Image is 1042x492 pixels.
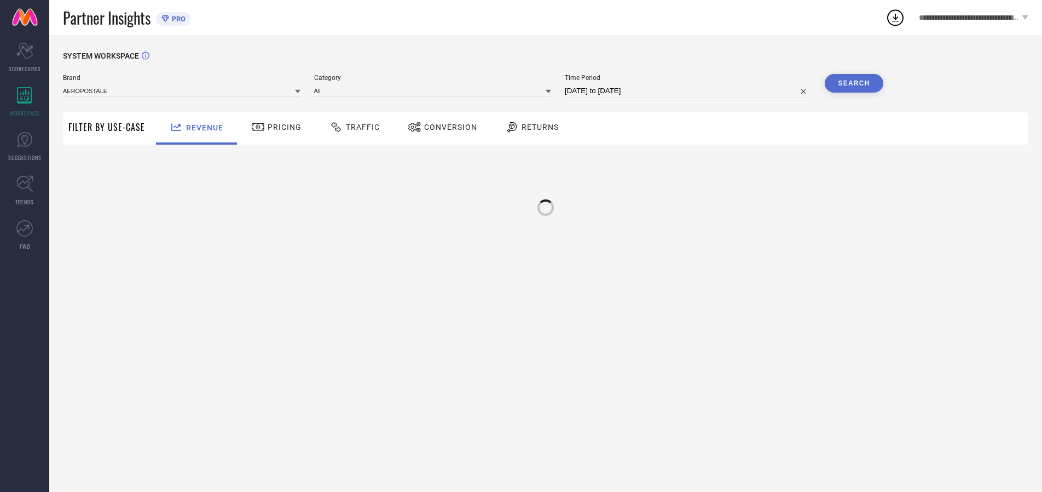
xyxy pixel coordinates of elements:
[565,84,811,98] input: Select time period
[825,74,884,93] button: Search
[63,52,139,60] span: SYSTEM WORKSPACE
[63,74,300,82] span: Brand
[68,121,145,134] span: Filter By Use-Case
[268,123,302,131] span: Pricing
[885,8,905,27] div: Open download list
[565,74,811,82] span: Time Period
[10,109,40,117] span: WORKSPACE
[169,15,186,23] span: PRO
[346,123,380,131] span: Traffic
[15,198,34,206] span: TRENDS
[314,74,552,82] span: Category
[63,7,150,29] span: Partner Insights
[9,65,41,73] span: SCORECARDS
[522,123,559,131] span: Returns
[20,242,30,250] span: FWD
[424,123,477,131] span: Conversion
[186,123,223,132] span: Revenue
[8,153,42,162] span: SUGGESTIONS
